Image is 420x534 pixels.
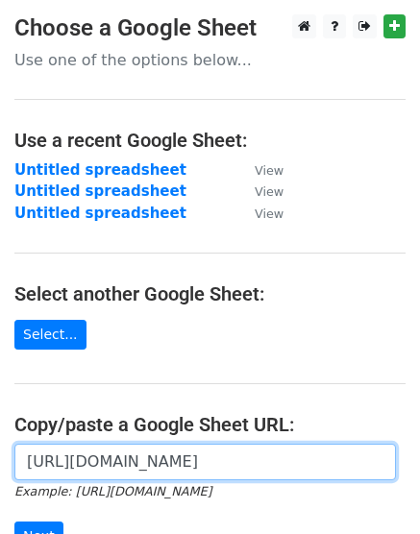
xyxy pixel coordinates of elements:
[255,206,284,221] small: View
[235,205,284,222] a: View
[235,182,284,200] a: View
[14,161,186,179] a: Untitled spreadsheet
[255,184,284,199] small: View
[14,320,86,350] a: Select...
[235,161,284,179] a: View
[14,484,211,498] small: Example: [URL][DOMAIN_NAME]
[14,444,396,480] input: Paste your Google Sheet URL here
[14,182,186,200] a: Untitled spreadsheet
[255,163,284,178] small: View
[14,50,406,70] p: Use one of the options below...
[14,413,406,436] h4: Copy/paste a Google Sheet URL:
[14,282,406,305] h4: Select another Google Sheet:
[324,442,420,534] iframe: Chat Widget
[14,129,406,152] h4: Use a recent Google Sheet:
[14,14,406,42] h3: Choose a Google Sheet
[14,205,186,222] a: Untitled spreadsheet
